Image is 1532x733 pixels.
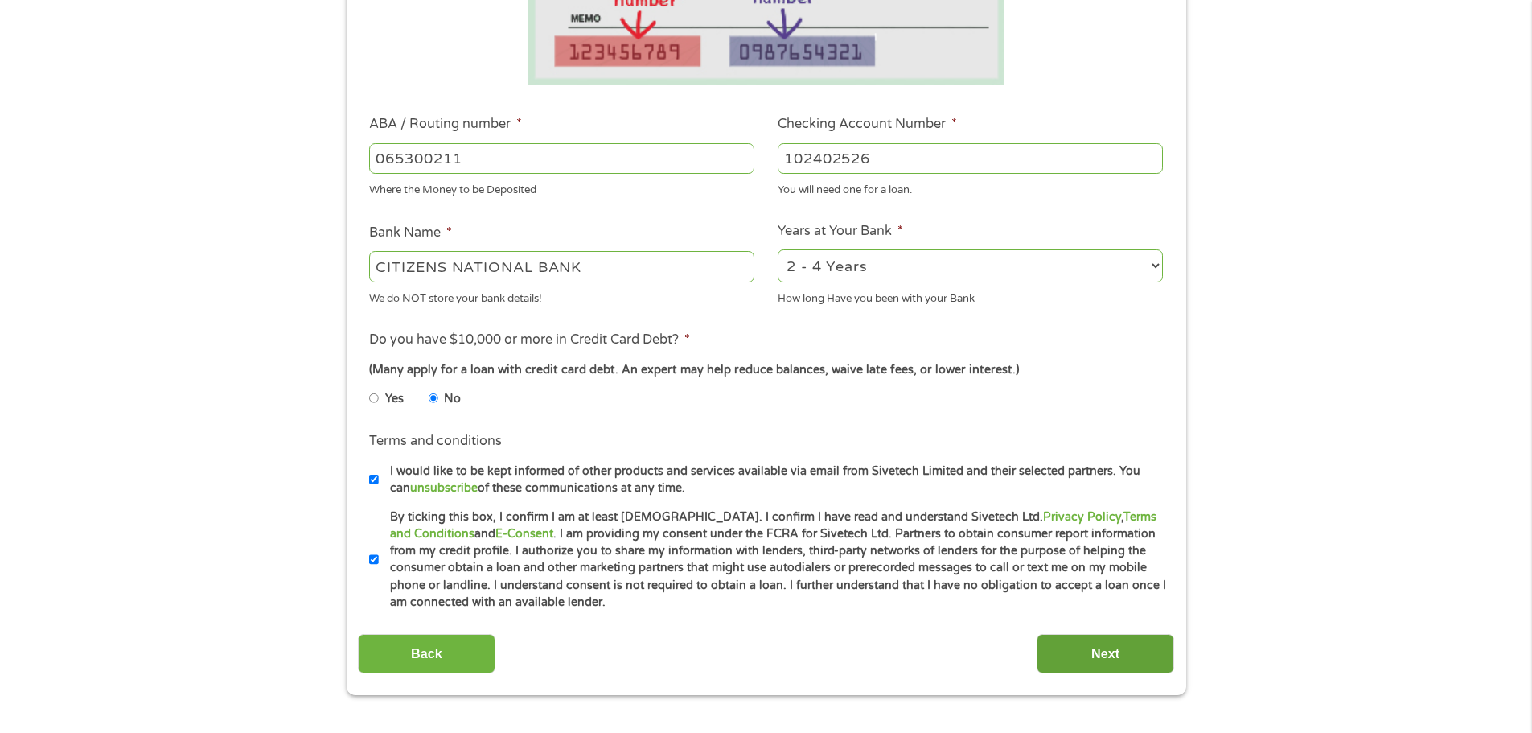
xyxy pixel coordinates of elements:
div: (Many apply for a loan with credit card debt. An expert may help reduce balances, waive late fees... [369,361,1162,379]
label: Years at Your Bank [778,223,903,240]
div: We do NOT store your bank details! [369,285,754,307]
a: E-Consent [495,527,553,541]
label: Bank Name [369,224,452,241]
label: Do you have $10,000 or more in Credit Card Debt? [369,331,690,348]
input: Next [1037,634,1174,673]
label: No [444,390,461,408]
label: Yes [385,390,404,408]
div: You will need one for a loan. [778,177,1163,199]
input: Back [358,634,495,673]
input: 345634636 [778,143,1163,174]
input: 263177916 [369,143,754,174]
label: I would like to be kept informed of other products and services available via email from Sivetech... [379,463,1168,497]
a: unsubscribe [410,481,478,495]
a: Terms and Conditions [390,510,1156,541]
label: Checking Account Number [778,116,957,133]
label: Terms and conditions [369,433,502,450]
a: Privacy Policy [1043,510,1121,524]
label: By ticking this box, I confirm I am at least [DEMOGRAPHIC_DATA]. I confirm I have read and unders... [379,509,1168,612]
div: How long Have you been with your Bank [778,285,1163,307]
label: ABA / Routing number [369,116,522,133]
div: Where the Money to be Deposited [369,177,754,199]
